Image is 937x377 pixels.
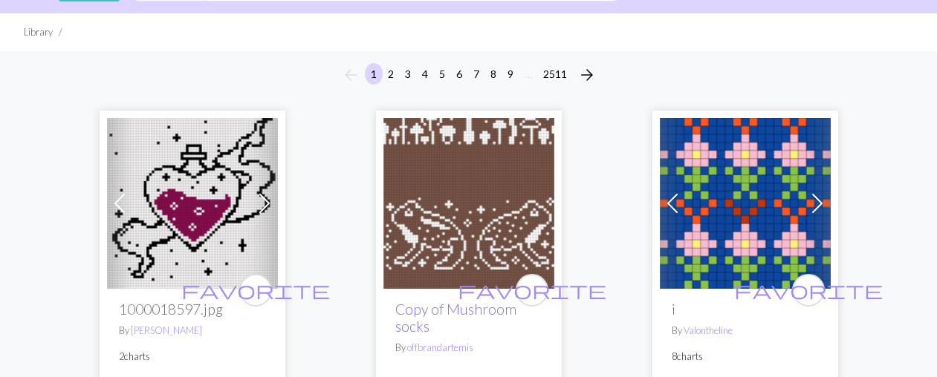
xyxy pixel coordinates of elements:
button: 2511 [537,63,573,85]
button: 8 [484,63,502,85]
i: favourite [181,275,330,305]
li: Library [24,25,53,39]
i: favourite [458,275,606,305]
a: [PERSON_NAME] [131,324,202,336]
button: 1 [365,63,383,85]
nav: Page navigation [336,63,602,87]
button: Next [572,63,602,87]
p: By [119,324,266,338]
span: favorite [181,278,330,301]
a: Mushroom socks [383,194,554,209]
span: arrow_forward [578,65,596,85]
a: offbrandartemis [407,341,473,353]
button: favourite [792,274,825,306]
a: Copy of Mushroom socks [395,301,516,335]
p: 2 charts [119,350,266,364]
img: 1000018597.jpg [107,118,278,289]
a: 1000018597.jpg [107,194,278,209]
button: 2 [382,63,400,85]
button: 9 [502,63,519,85]
h2: i [672,301,819,318]
button: 6 [450,63,468,85]
button: favourite [516,274,548,306]
p: By [395,341,542,355]
img: Mushroom socks [383,118,554,289]
span: favorite [458,278,606,301]
p: By [672,324,819,338]
button: 7 [467,63,485,85]
button: 4 [416,63,434,85]
span: favorite [734,278,883,301]
i: Next [578,66,596,84]
a: v flowers [660,194,831,209]
button: 5 [433,63,451,85]
i: favourite [734,275,883,305]
h2: 1000018597.jpg [119,301,266,318]
a: Valontheline [684,324,733,336]
button: 3 [399,63,417,85]
button: favourite [239,274,272,306]
p: 8 charts [672,350,819,364]
img: v flowers [660,118,831,289]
